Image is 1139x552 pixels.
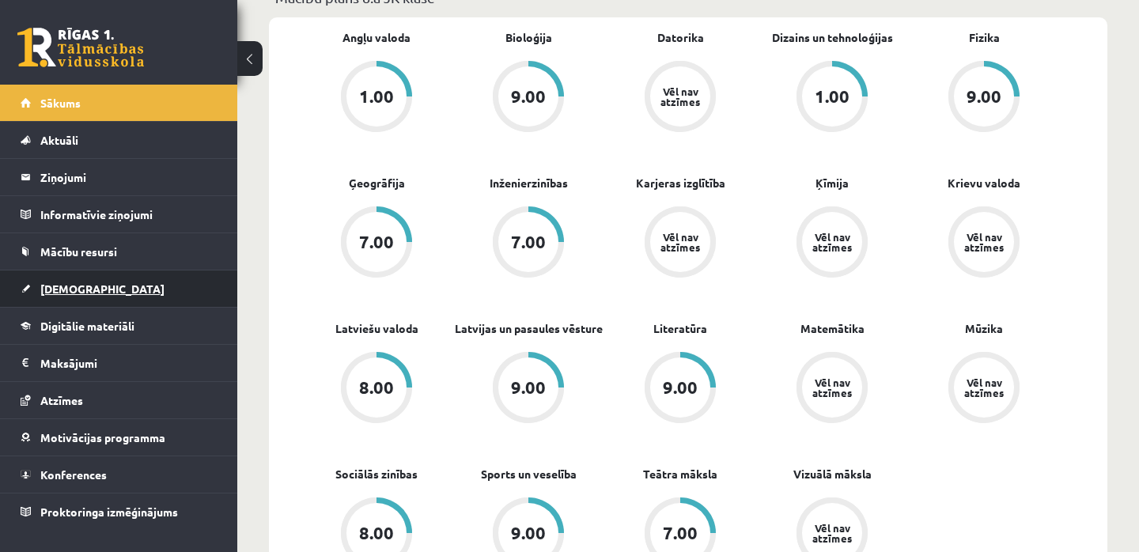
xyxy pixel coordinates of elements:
a: Vēl nav atzīmes [908,352,1060,426]
div: 8.00 [359,379,394,396]
a: Ģeogrāfija [349,175,405,191]
a: Fizika [969,29,1000,46]
a: Latvijas un pasaules vēsture [455,320,603,337]
a: Vizuālā māksla [793,466,872,482]
div: 8.00 [359,524,394,542]
a: Teātra māksla [643,466,717,482]
a: Ziņojumi [21,159,218,195]
a: Digitālie materiāli [21,308,218,344]
a: 1.00 [301,61,452,135]
a: Informatīvie ziņojumi [21,196,218,233]
a: 9.00 [908,61,1060,135]
span: Digitālie materiāli [40,319,134,333]
a: Konferences [21,456,218,493]
div: 7.00 [663,524,698,542]
a: Proktoringa izmēģinājums [21,493,218,530]
div: 9.00 [511,524,546,542]
div: 7.00 [511,233,546,251]
legend: Informatīvie ziņojumi [40,196,218,233]
a: Latviešu valoda [335,320,418,337]
a: Mācību resursi [21,233,218,270]
legend: Ziņojumi [40,159,218,195]
div: 9.00 [663,379,698,396]
a: 7.00 [452,206,604,281]
a: Ķīmija [815,175,849,191]
div: 9.00 [967,88,1001,105]
a: 1.00 [756,61,908,135]
span: Atzīmes [40,393,83,407]
a: Angļu valoda [342,29,411,46]
a: 9.00 [452,61,604,135]
a: Vēl nav atzīmes [756,352,908,426]
span: Proktoringa izmēģinājums [40,505,178,519]
a: Krievu valoda [948,175,1020,191]
a: Motivācijas programma [21,419,218,456]
a: Mūzika [965,320,1003,337]
div: 1.00 [359,88,394,105]
a: 9.00 [604,352,756,426]
span: Mācību resursi [40,244,117,259]
legend: Maksājumi [40,345,218,381]
a: Maksājumi [21,345,218,381]
span: [DEMOGRAPHIC_DATA] [40,282,165,296]
a: Matemātika [800,320,865,337]
a: Vēl nav atzīmes [604,206,756,281]
a: Datorika [657,29,704,46]
div: 7.00 [359,233,394,251]
span: Motivācijas programma [40,430,165,444]
a: Karjeras izglītība [636,175,725,191]
a: Rīgas 1. Tālmācības vidusskola [17,28,144,67]
a: 9.00 [452,352,604,426]
a: Sports un veselība [481,466,577,482]
div: Vēl nav atzīmes [962,232,1006,252]
span: Konferences [40,467,107,482]
a: Aktuāli [21,122,218,158]
a: Dizains un tehnoloģijas [772,29,893,46]
a: Vēl nav atzīmes [756,206,908,281]
div: 1.00 [815,88,850,105]
a: [DEMOGRAPHIC_DATA] [21,270,218,307]
span: Sākums [40,96,81,110]
a: Literatūra [653,320,707,337]
div: 9.00 [511,379,546,396]
div: Vēl nav atzīmes [658,86,702,107]
a: Sociālās zinības [335,466,418,482]
div: Vēl nav atzīmes [962,377,1006,398]
div: Vēl nav atzīmes [810,523,854,543]
a: Sākums [21,85,218,121]
a: 7.00 [301,206,452,281]
a: Vēl nav atzīmes [908,206,1060,281]
div: 9.00 [511,88,546,105]
div: Vēl nav atzīmes [810,377,854,398]
a: Atzīmes [21,382,218,418]
div: Vēl nav atzīmes [810,232,854,252]
a: Bioloģija [505,29,552,46]
span: Aktuāli [40,133,78,147]
a: Inženierzinības [490,175,568,191]
a: 8.00 [301,352,452,426]
a: Vēl nav atzīmes [604,61,756,135]
div: Vēl nav atzīmes [658,232,702,252]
